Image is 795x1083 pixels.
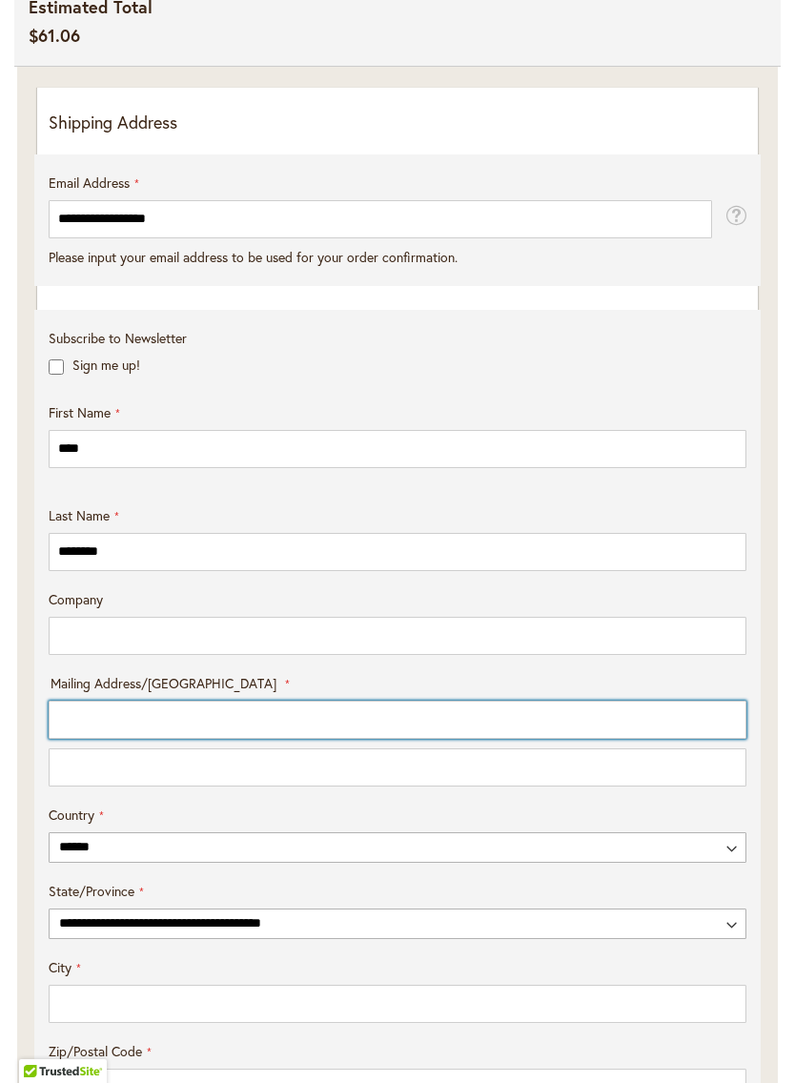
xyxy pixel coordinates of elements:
span: Zip/Postal Code [49,1042,142,1060]
span: City [49,958,71,976]
span: $61.06 [29,24,80,47]
span: Last Name [49,506,110,524]
span: Mailing Address/[GEOGRAPHIC_DATA] [51,674,276,692]
span: Subscribe to Newsletter [49,329,187,347]
span: Email Address [49,174,130,192]
label: Sign me up! [72,356,140,374]
p: Shipping Address [49,111,746,135]
iframe: Launch Accessibility Center [14,1015,68,1069]
span: Company [49,590,103,608]
span: Country [49,806,94,824]
span: State/Province [49,882,134,900]
span: First Name [49,403,111,421]
span: Please input your email address to be used for your order confirmation. [49,248,458,266]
